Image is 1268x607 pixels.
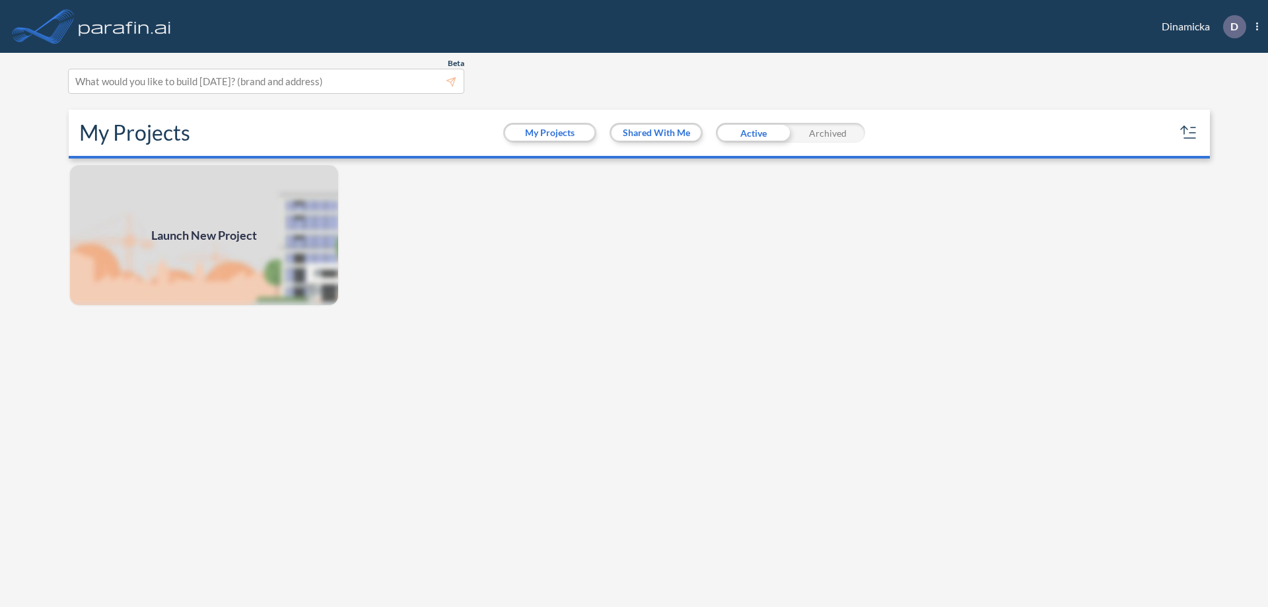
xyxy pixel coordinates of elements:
[791,123,865,143] div: Archived
[1142,15,1258,38] div: Dinamicka
[1178,122,1199,143] button: sort
[716,123,791,143] div: Active
[69,164,339,306] a: Launch New Project
[448,58,464,69] span: Beta
[76,13,174,40] img: logo
[79,120,190,145] h2: My Projects
[612,125,701,141] button: Shared With Me
[69,164,339,306] img: add
[1230,20,1238,32] p: D
[151,227,257,244] span: Launch New Project
[505,125,594,141] button: My Projects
